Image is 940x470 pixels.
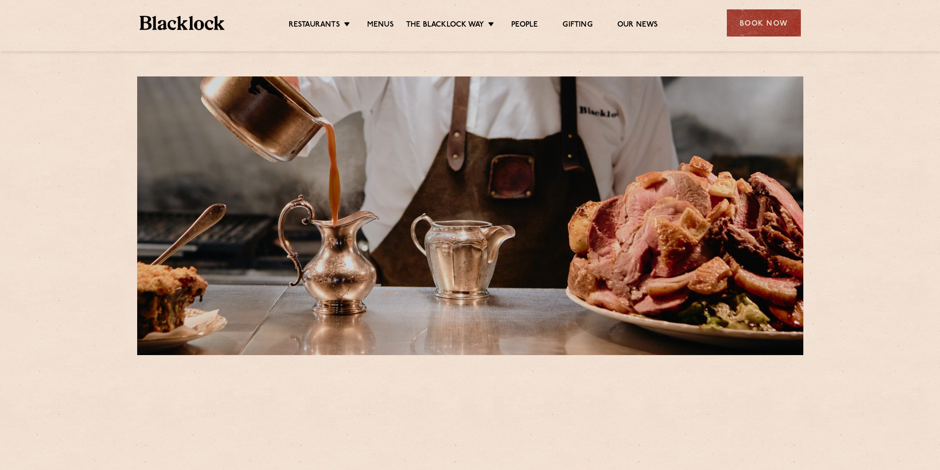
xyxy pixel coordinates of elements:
[511,20,538,31] a: People
[140,16,225,30] img: BL_Textured_Logo-footer-cropped.svg
[563,20,592,31] a: Gifting
[289,20,340,31] a: Restaurants
[727,9,801,36] div: Book Now
[367,20,394,31] a: Menus
[406,20,484,31] a: The Blacklock Way
[617,20,658,31] a: Our News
